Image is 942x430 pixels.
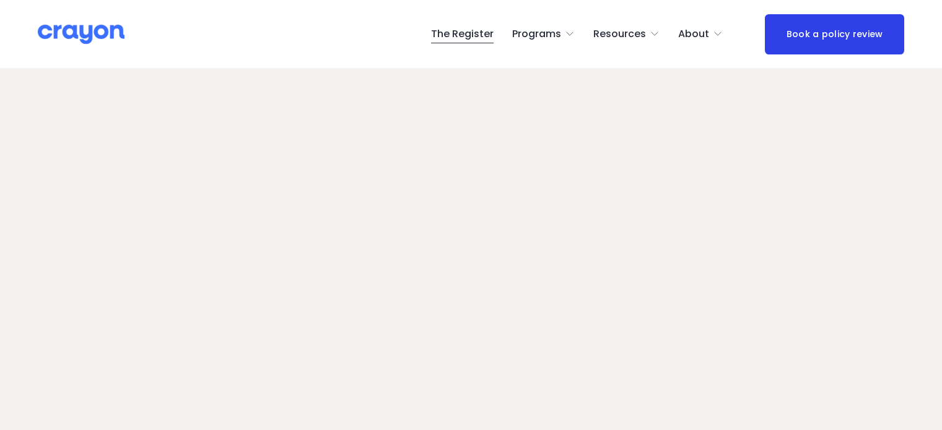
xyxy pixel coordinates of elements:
a: The Register [431,24,494,44]
img: Crayon [38,24,124,45]
span: About [678,25,709,43]
a: folder dropdown [512,24,575,44]
a: Book a policy review [765,14,904,54]
span: Programs [512,25,561,43]
a: folder dropdown [678,24,723,44]
a: folder dropdown [593,24,660,44]
span: Resources [593,25,646,43]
